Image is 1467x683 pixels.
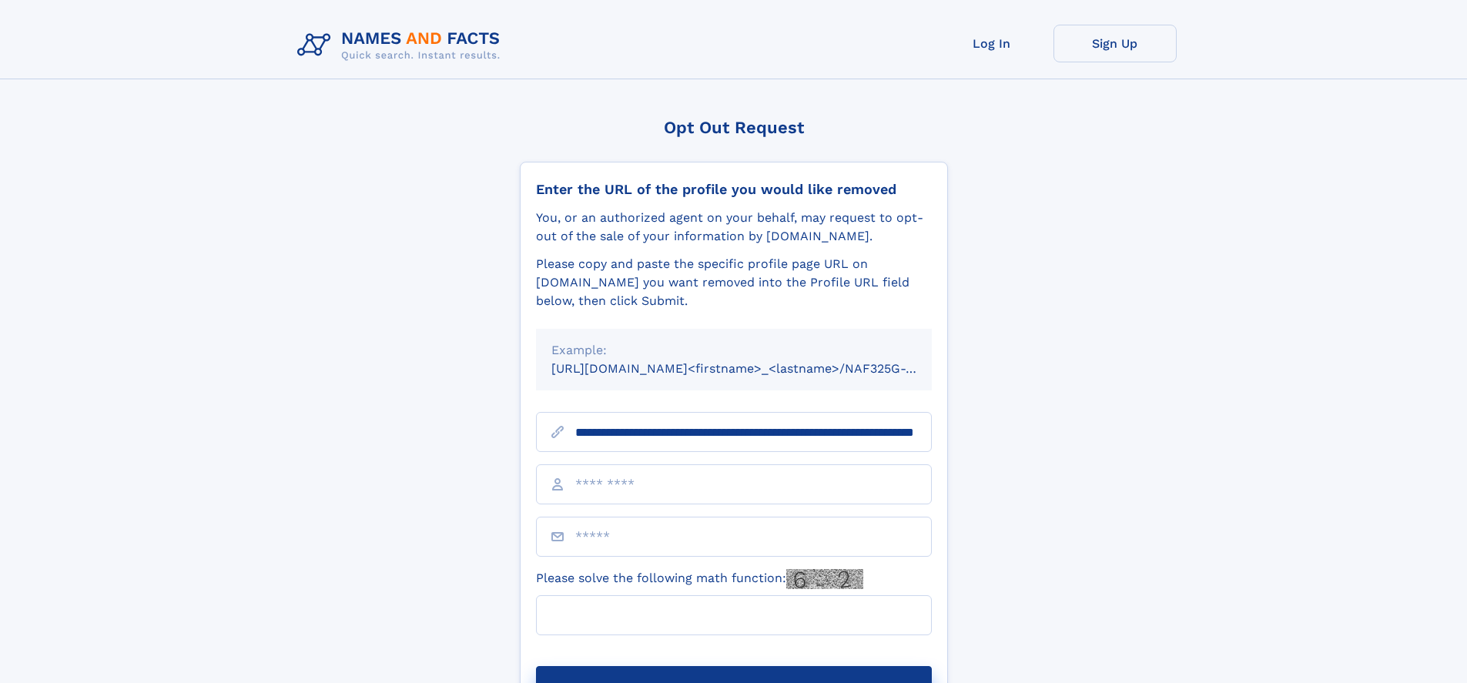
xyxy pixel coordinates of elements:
[551,341,916,360] div: Example:
[1053,25,1177,62] a: Sign Up
[536,569,863,589] label: Please solve the following math function:
[551,361,961,376] small: [URL][DOMAIN_NAME]<firstname>_<lastname>/NAF325G-xxxxxxxx
[291,25,513,66] img: Logo Names and Facts
[536,181,932,198] div: Enter the URL of the profile you would like removed
[536,209,932,246] div: You, or an authorized agent on your behalf, may request to opt-out of the sale of your informatio...
[930,25,1053,62] a: Log In
[536,255,932,310] div: Please copy and paste the specific profile page URL on [DOMAIN_NAME] you want removed into the Pr...
[520,118,948,137] div: Opt Out Request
